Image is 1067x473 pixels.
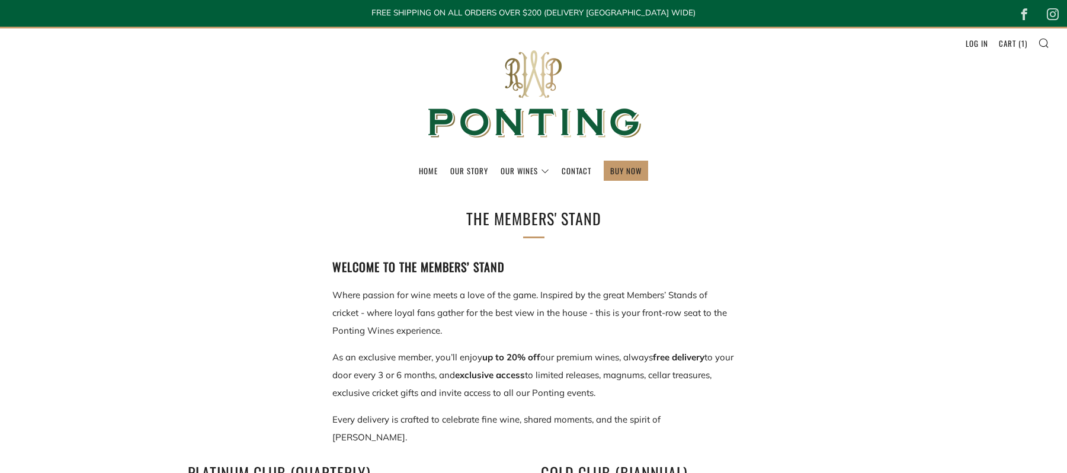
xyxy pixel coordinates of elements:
[999,34,1027,53] a: Cart (1)
[1021,37,1025,49] span: 1
[338,206,729,231] h1: The Members' Stand
[332,258,505,276] strong: Welcome to The Members’ Stand
[332,349,735,402] p: As an exclusive member, you’ll enjoy our premium wines, always to your door every 3 or 6 months, ...
[419,161,438,180] a: Home
[332,286,735,340] p: Where passion for wine meets a love of the game. Inspired by the great Members’ Stands of cricket...
[501,161,549,180] a: Our Wines
[562,161,591,180] a: Contact
[966,34,988,53] a: Log in
[610,161,642,180] a: BUY NOW
[653,351,704,363] strong: free delivery
[415,28,652,161] img: Ponting Wines
[332,411,735,446] p: Every delivery is crafted to celebrate fine wine, shared moments, and the spirit of [PERSON_NAME].
[450,161,488,180] a: Our Story
[482,351,540,363] strong: up to 20% off
[455,369,525,381] strong: exclusive access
